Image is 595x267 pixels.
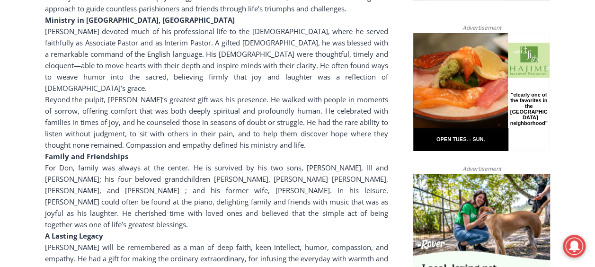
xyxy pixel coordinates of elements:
[453,23,510,32] span: Advertisement
[45,151,128,161] strong: Family and Friendships
[97,59,134,113] div: "clearly one of the favorites in the [GEOGRAPHIC_DATA] neighborhood"
[3,98,93,133] span: Open Tues. - Sun. [PHONE_NUMBER]
[239,0,447,92] div: "[PERSON_NAME] and I covered the [DATE] Parade, which was a really eye opening experience as I ha...
[45,15,235,25] strong: Ministry in [GEOGRAPHIC_DATA], [GEOGRAPHIC_DATA]
[248,94,439,116] span: Intern @ [DOMAIN_NAME]
[0,95,95,118] a: Open Tues. - Sun. [PHONE_NUMBER]
[45,26,388,94] div: [PERSON_NAME] devoted much of his professional life to the [DEMOGRAPHIC_DATA], where he served fa...
[45,94,388,151] div: Beyond the pulpit, [PERSON_NAME]’s greatest gift was his presence. He walked with people in momen...
[228,92,459,118] a: Intern @ [DOMAIN_NAME]
[45,231,103,240] strong: A Lasting Legacy
[453,164,510,173] span: Advertisement
[45,162,388,230] div: For Don, family was always at the center. He is survived by his two sons, [PERSON_NAME], III and ...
